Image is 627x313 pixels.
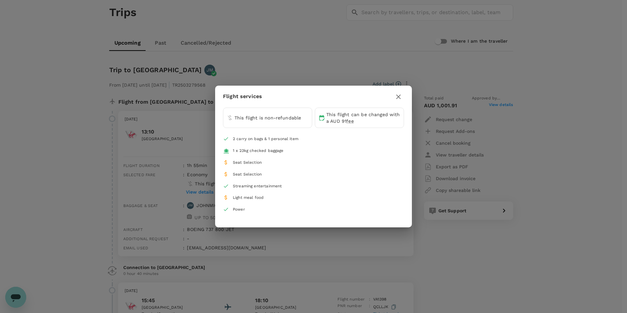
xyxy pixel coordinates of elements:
[233,195,264,201] div: Light meal food
[233,148,284,154] div: 1 x 23kg checked baggage
[234,115,301,121] p: This flight is non-refundable
[233,159,262,166] div: Seat Selection
[233,183,282,190] div: Streaming entertainment
[233,171,262,178] div: Seat Selection
[223,93,262,100] p: Flight services
[346,118,354,124] span: fee
[326,111,400,124] p: This flight can be changed with a AUD 91
[233,206,245,213] div: Power
[233,136,298,142] div: 2 carry on bags & 1 personal item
